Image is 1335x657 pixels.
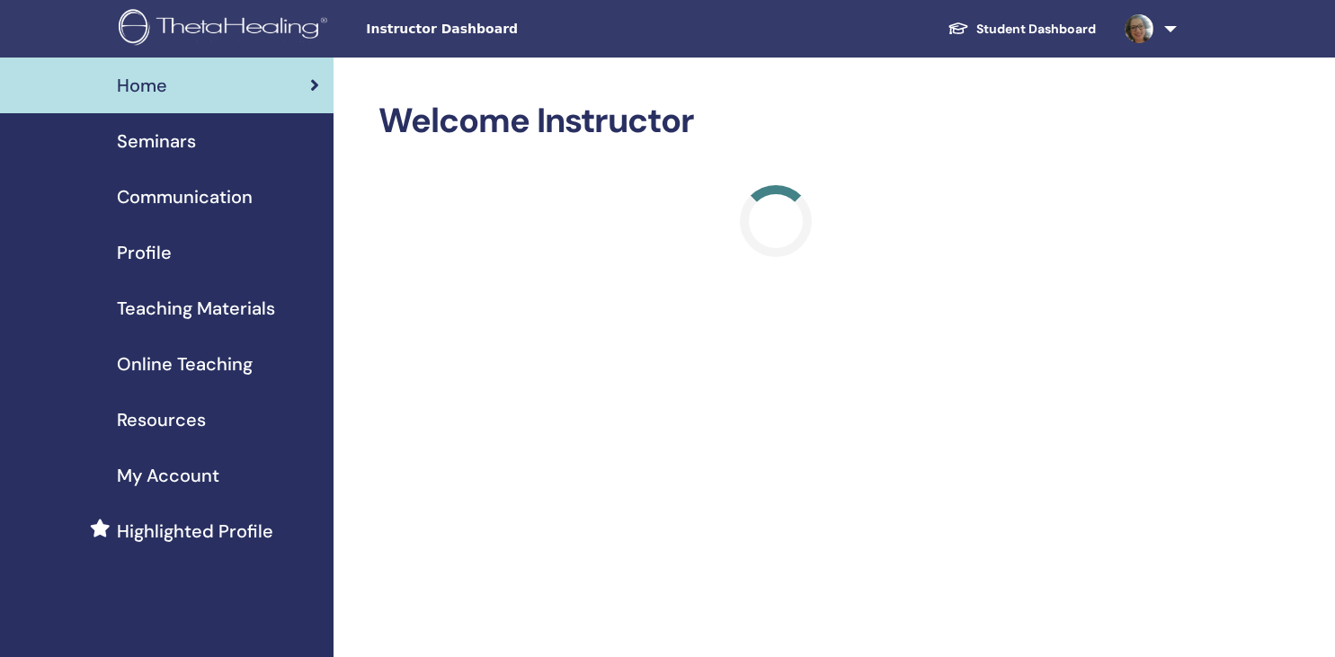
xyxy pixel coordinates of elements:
span: Teaching Materials [117,295,275,322]
img: default.jpg [1125,14,1153,43]
img: graduation-cap-white.svg [948,21,969,36]
span: Profile [117,239,172,266]
span: Communication [117,183,253,210]
span: My Account [117,462,219,489]
span: Seminars [117,128,196,155]
span: Resources [117,406,206,433]
a: Student Dashboard [933,13,1110,46]
span: Home [117,72,167,99]
span: Online Teaching [117,351,253,377]
img: logo.png [119,9,334,49]
span: Highlighted Profile [117,518,273,545]
h2: Welcome Instructor [378,101,1173,142]
span: Instructor Dashboard [366,20,636,39]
